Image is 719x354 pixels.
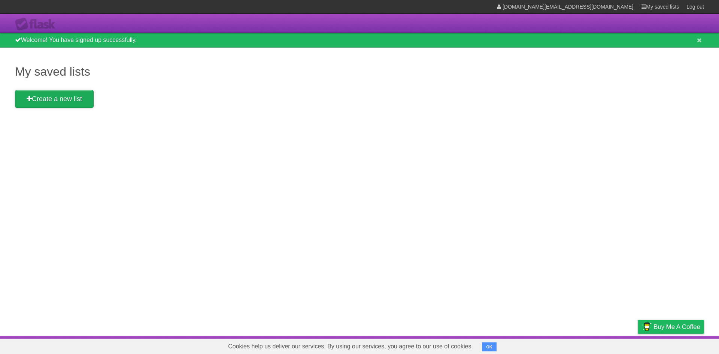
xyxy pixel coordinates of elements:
a: Buy me a coffee [638,320,704,334]
span: Buy me a coffee [653,320,700,333]
a: Developers [563,338,593,352]
a: Terms [603,338,619,352]
h1: My saved lists [15,63,704,81]
div: Flask [15,18,60,31]
a: About [538,338,554,352]
img: Buy me a coffee [641,320,652,333]
a: Suggest a feature [657,338,704,352]
span: Cookies help us deliver our services. By using our services, you agree to our use of cookies. [221,339,480,354]
a: Create a new list [15,90,94,108]
button: OK [482,342,497,351]
a: Privacy [628,338,647,352]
